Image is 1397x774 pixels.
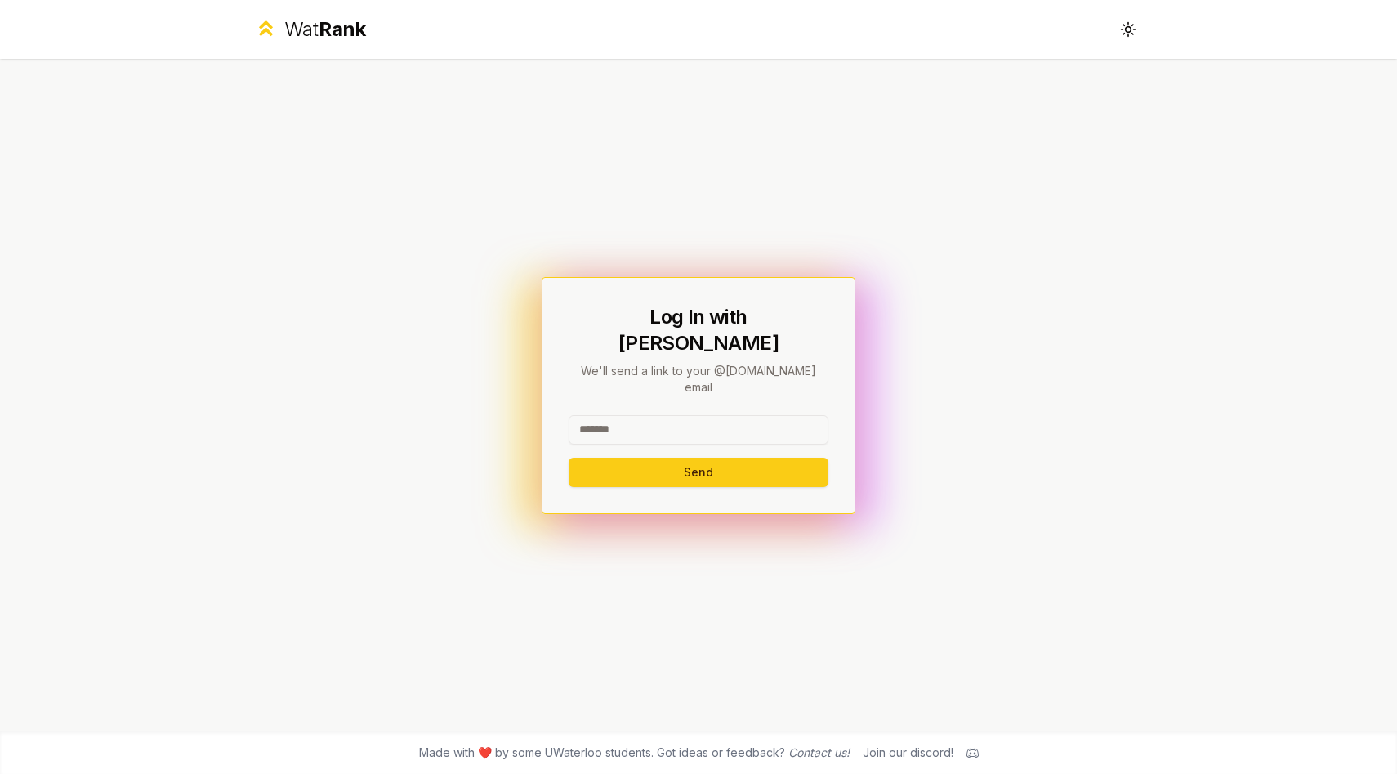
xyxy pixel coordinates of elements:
button: Send [569,458,828,487]
a: Contact us! [788,745,850,759]
span: Made with ❤️ by some UWaterloo students. Got ideas or feedback? [419,745,850,761]
p: We'll send a link to your @[DOMAIN_NAME] email [569,363,828,396]
a: WatRank [254,16,366,43]
h1: Log In with [PERSON_NAME] [569,304,828,356]
div: Join our discord! [863,745,953,761]
div: Wat [284,16,366,43]
span: Rank [319,17,366,41]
